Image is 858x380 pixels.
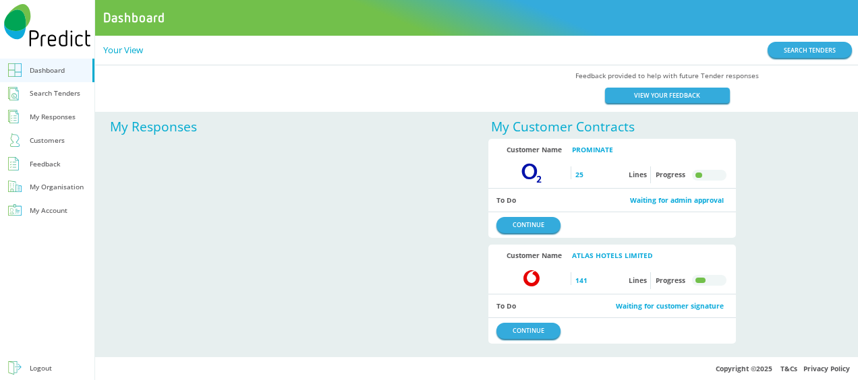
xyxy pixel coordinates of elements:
div: Waiting for customer signature [616,300,724,313]
a: CONTINUE [496,323,561,338]
div: To Do [488,189,736,212]
div: Progress [654,166,728,183]
img: Predict Mobile [4,4,90,46]
a: T&Cs [780,364,797,373]
div: Lines [575,166,650,183]
div: Logout [30,362,52,375]
div: ATLAS HOTELS LIMITED [572,249,724,262]
div: To Do [488,294,736,318]
div: Customers [30,134,65,147]
div: Waiting for admin approval [630,194,724,207]
div: My Responses [30,110,76,123]
div: Copyright © 2025 [95,356,858,380]
a: VIEW YOUR FEEDBACK [605,88,730,103]
a: CONTINUE [496,217,561,232]
div: Feedback provided to help with future Tender responses [477,65,858,112]
div: Customer Name [496,249,572,262]
div: 25 [575,168,624,181]
a: SEARCH TENDERS [768,42,852,57]
div: Feedback [30,158,61,170]
div: Lines [575,272,650,289]
div: 141 [575,274,624,287]
div: PROMINATE [572,144,724,156]
div: My Organisation [30,181,84,193]
div: My Account [30,204,67,217]
div: Progress [654,272,728,289]
a: Privacy Policy [803,364,850,373]
div: Dashboard [30,64,65,77]
span: My Customer Contracts [491,117,635,135]
div: Your View [103,44,143,57]
span: My Responses [110,117,197,135]
div: Customer Name [496,144,572,156]
div: Search Tenders [30,87,80,100]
